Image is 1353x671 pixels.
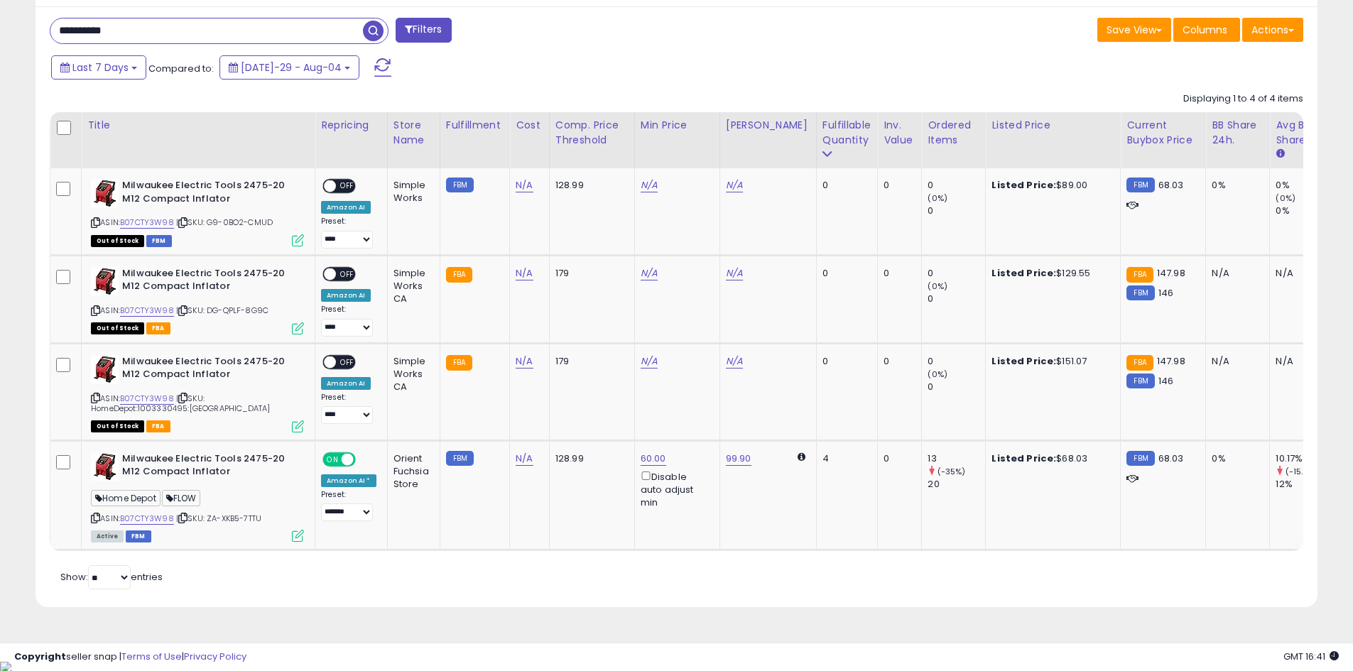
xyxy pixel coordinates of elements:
div: 0 [884,355,911,368]
div: Amazon AI * [321,474,376,487]
b: Milwaukee Electric Tools 2475-20 M12 Compact Inflator [122,355,295,385]
img: 41RwygEdjGL._SL40_.jpg [91,452,119,481]
a: Privacy Policy [184,650,246,663]
span: Columns [1183,23,1227,37]
div: $151.07 [991,355,1109,368]
div: 0 [884,452,911,465]
a: N/A [726,354,743,369]
div: 0 [928,179,985,192]
span: 147.98 [1157,266,1185,280]
div: 0% [1276,204,1333,217]
span: | SKU: HomeDepot:1003330495:[GEOGRAPHIC_DATA] [91,393,270,414]
b: Milwaukee Electric Tools 2475-20 M12 Compact Inflator [122,267,295,297]
a: B07CTY3W98 [120,513,174,525]
span: All listings that are currently out of stock and unavailable for purchase on Amazon [91,420,144,432]
div: 0% [1212,179,1259,192]
div: Min Price [641,118,714,133]
small: Avg BB Share. [1276,148,1284,160]
div: ASIN: [91,179,304,245]
span: All listings that are currently out of stock and unavailable for purchase on Amazon [91,322,144,334]
div: N/A [1212,355,1259,368]
div: Repricing [321,118,381,133]
span: FLOW [162,490,201,506]
small: FBM [1126,285,1154,300]
div: Preset: [321,305,376,337]
div: 0 [928,204,985,217]
small: FBA [1126,355,1153,371]
a: N/A [516,178,533,192]
span: [DATE]-29 - Aug-04 [241,60,342,75]
div: Disable auto adjust min [641,469,709,510]
div: Preset: [321,490,376,522]
span: FBM [126,530,151,542]
div: Simple Works CA [393,267,429,306]
a: N/A [516,452,533,466]
small: FBM [1126,178,1154,192]
a: 99.90 [726,452,751,466]
div: 179 [555,267,624,280]
button: Last 7 Days [51,55,146,80]
a: B07CTY3W98 [120,393,174,405]
div: Simple Works CA [393,355,429,394]
b: Listed Price: [991,178,1056,192]
span: OFF [354,453,376,465]
a: Terms of Use [121,650,182,663]
div: Amazon AI [321,377,371,390]
small: (0%) [928,192,947,204]
b: Listed Price: [991,354,1056,368]
div: Title [87,118,309,133]
div: 0% [1212,452,1259,465]
small: FBM [446,451,474,466]
div: Amazon AI [321,201,371,214]
img: 41RwygEdjGL._SL40_.jpg [91,355,119,383]
a: N/A [516,266,533,280]
div: $89.00 [991,179,1109,192]
span: 146 [1158,374,1173,388]
b: Milwaukee Electric Tools 2475-20 M12 Compact Inflator [122,179,295,209]
div: Orient Fuchsia Store [393,452,429,491]
div: 128.99 [555,452,624,465]
div: Current Buybox Price [1126,118,1200,148]
div: $68.03 [991,452,1109,465]
button: [DATE]-29 - Aug-04 [219,55,359,80]
b: Listed Price: [991,452,1056,465]
span: Compared to: [148,62,214,75]
div: [PERSON_NAME] [726,118,810,133]
button: Save View [1097,18,1171,42]
b: Listed Price: [991,266,1056,280]
span: OFF [336,356,359,368]
div: Store Name [393,118,434,148]
div: 128.99 [555,179,624,192]
a: N/A [641,178,658,192]
span: Home Depot [91,490,161,506]
div: 4 [822,452,866,465]
div: 12% [1276,478,1333,491]
span: ON [324,453,342,465]
span: Last 7 Days [72,60,129,75]
div: $129.55 [991,267,1109,280]
div: 0% [1276,179,1333,192]
button: Actions [1242,18,1303,42]
small: FBM [1126,373,1154,388]
span: OFF [336,268,359,280]
div: Cost [516,118,543,133]
span: OFF [336,180,359,192]
img: 41RwygEdjGL._SL40_.jpg [91,267,119,295]
span: All listings that are currently out of stock and unavailable for purchase on Amazon [91,235,144,247]
div: 0 [928,293,985,305]
a: 60.00 [641,452,666,466]
div: Comp. Price Threshold [555,118,629,148]
div: 0 [884,267,911,280]
div: 0 [884,179,911,192]
b: Milwaukee Electric Tools 2475-20 M12 Compact Inflator [122,452,295,482]
span: FBA [146,420,170,432]
span: FBM [146,235,172,247]
div: ASIN: [91,355,304,431]
a: N/A [726,266,743,280]
span: 68.03 [1158,178,1184,192]
div: 10.17% [1276,452,1333,465]
div: 13 [928,452,985,465]
a: N/A [516,354,533,369]
div: Preset: [321,393,376,425]
span: 68.03 [1158,452,1184,465]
